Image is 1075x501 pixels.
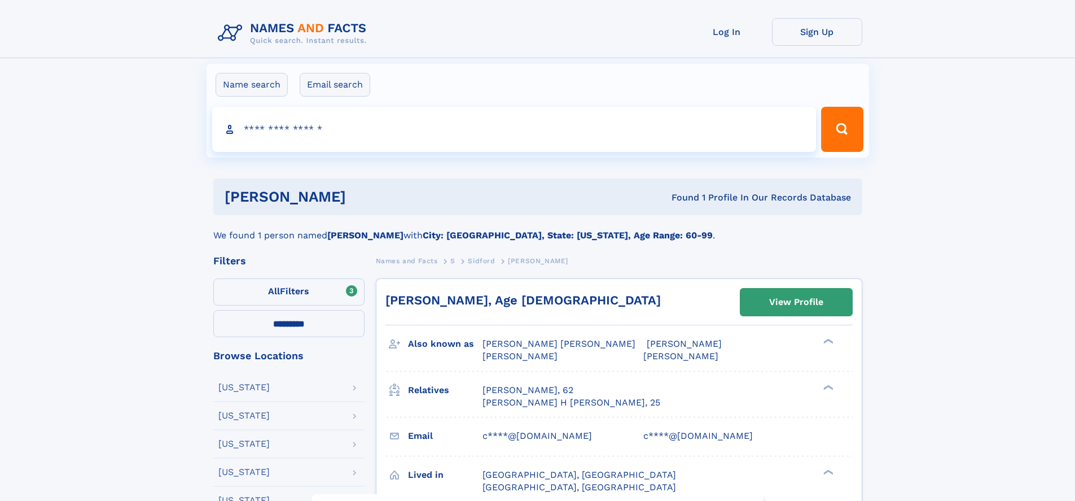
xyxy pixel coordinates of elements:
span: [PERSON_NAME] [647,338,722,349]
span: Sidford [468,257,495,265]
h3: Lived in [408,465,482,485]
div: [US_STATE] [218,383,270,392]
div: [US_STATE] [218,468,270,477]
div: [US_STATE] [218,411,270,420]
span: [GEOGRAPHIC_DATA], [GEOGRAPHIC_DATA] [482,469,676,480]
a: [PERSON_NAME], Age [DEMOGRAPHIC_DATA] [385,293,661,307]
b: City: [GEOGRAPHIC_DATA], State: [US_STATE], Age Range: 60-99 [423,230,713,241]
div: ❯ [820,468,834,476]
a: View Profile [740,289,852,316]
input: search input [212,107,817,152]
h1: [PERSON_NAME] [225,190,509,204]
div: ❯ [820,338,834,345]
a: Sidford [468,254,495,268]
div: We found 1 person named with . [213,215,862,242]
a: [PERSON_NAME] H [PERSON_NAME], 25 [482,397,660,409]
a: Log In [682,18,772,46]
a: Names and Facts [376,254,438,268]
a: S [450,254,455,268]
div: Found 1 Profile In Our Records Database [508,191,851,204]
span: [GEOGRAPHIC_DATA], [GEOGRAPHIC_DATA] [482,482,676,493]
span: [PERSON_NAME] [PERSON_NAME] [482,338,635,349]
img: Logo Names and Facts [213,18,376,49]
div: ❯ [820,384,834,391]
div: Browse Locations [213,351,365,361]
label: Filters [213,278,365,306]
h3: Relatives [408,381,482,400]
span: [PERSON_NAME] [482,351,558,361]
div: View Profile [769,289,823,315]
h3: Also known as [408,334,482,354]
div: [US_STATE] [218,439,270,448]
h3: Email [408,426,482,446]
button: Search Button [821,107,863,152]
span: All [268,286,280,297]
label: Name search [216,73,288,97]
span: [PERSON_NAME] [643,351,718,361]
span: S [450,257,455,265]
label: Email search [300,73,370,97]
div: Filters [213,256,365,266]
b: [PERSON_NAME] [327,230,403,241]
a: Sign Up [772,18,862,46]
span: [PERSON_NAME] [508,257,568,265]
a: [PERSON_NAME], 62 [482,384,573,397]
